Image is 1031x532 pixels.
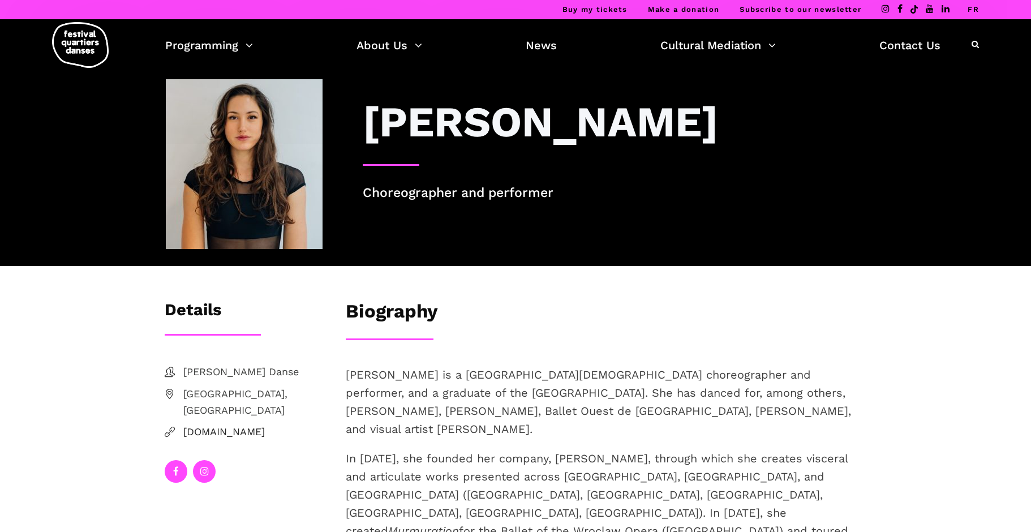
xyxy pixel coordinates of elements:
a: Programming [165,36,253,55]
span: [PERSON_NAME] Danse [183,364,323,380]
span: [DOMAIN_NAME] [183,424,323,440]
a: Contact Us [879,36,940,55]
img: logo-fqd-med [52,22,109,68]
a: Subscribe to our newsletter [740,5,861,14]
a: instagram [193,460,216,483]
h3: Biography [346,300,438,328]
a: Cultural Mediation [660,36,776,55]
span: [GEOGRAPHIC_DATA], [GEOGRAPHIC_DATA] [183,386,323,419]
a: News [526,36,557,55]
a: [DOMAIN_NAME] [165,424,323,440]
a: facebook [165,460,187,483]
a: Make a donation [648,5,720,14]
p: [PERSON_NAME] is a [GEOGRAPHIC_DATA][DEMOGRAPHIC_DATA] choreographer and performer, and a graduat... [346,366,866,438]
a: About Us [356,36,422,55]
h3: [PERSON_NAME] [363,96,718,147]
h3: Details [165,300,221,328]
img: IMG01031-Edit (1) [166,79,323,249]
a: Buy my tickets [562,5,628,14]
p: Choreographer and performer [363,183,866,204]
a: FR [968,5,979,14]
